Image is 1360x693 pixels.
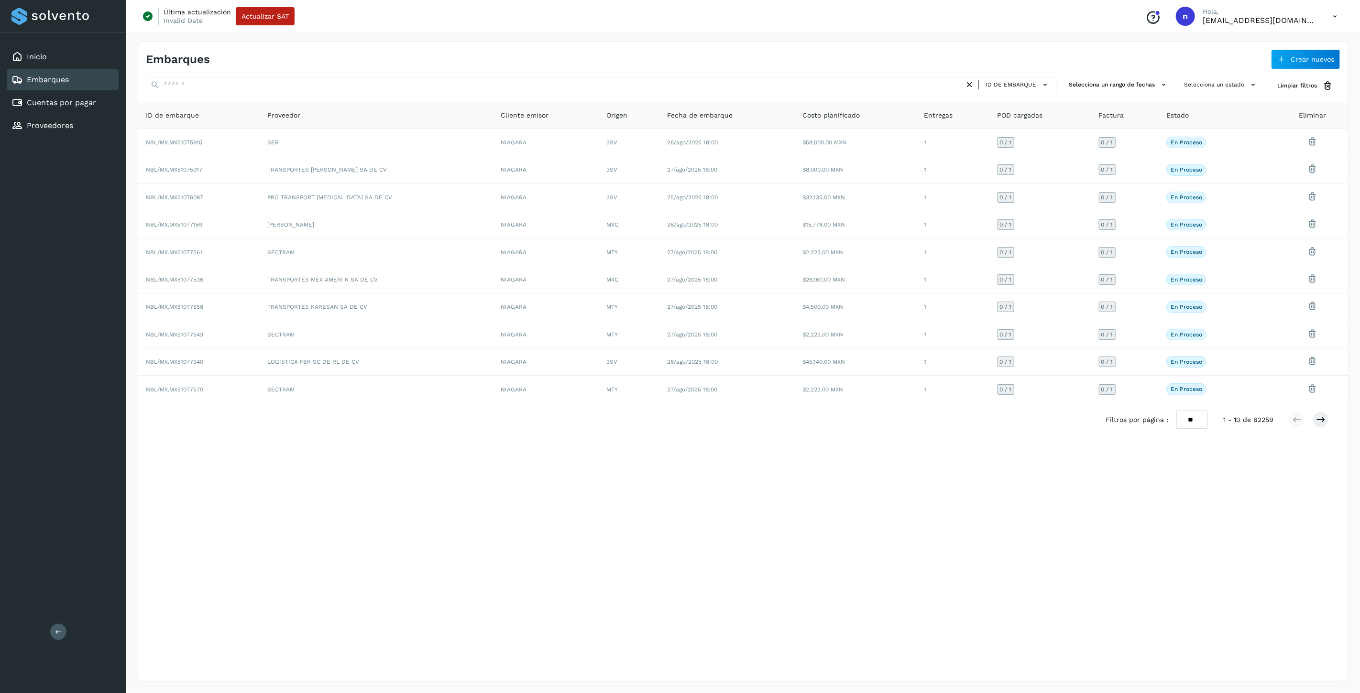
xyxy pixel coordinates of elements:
span: 0 / 1 [1000,359,1012,365]
td: NIAGARA [494,184,599,211]
span: Limpiar filtros [1277,81,1317,90]
a: Cuentas por pagar [27,98,96,107]
td: $15,778.00 MXN [795,211,916,238]
td: [PERSON_NAME] [260,211,494,238]
td: $26,160.00 MXN [795,266,916,293]
td: NIAGARA [494,211,599,238]
td: NIAGARA [494,321,599,348]
button: Limpiar filtros [1270,77,1340,95]
span: 27/ago/2025 18:00 [667,303,717,310]
span: 0 / 1 [1000,195,1012,200]
p: En proceso [1171,139,1202,146]
td: $2,223.00 MXN [795,376,916,402]
td: 3SV [599,129,659,156]
td: LOGISTICA FBR SC DE RL DE CV [260,348,494,376]
span: 0 / 1 [1101,222,1113,227]
td: NIAGARA [494,238,599,266]
a: Proveedores [27,121,73,130]
td: 3SV [599,184,659,211]
td: $45,140.00 MXN [795,348,916,376]
span: 0 / 1 [1101,304,1113,310]
span: 27/ago/2025 18:00 [667,166,717,173]
td: 1 [916,129,990,156]
button: ID de embarque [983,78,1053,92]
td: SECTRAM [260,321,494,348]
td: 1 [916,238,990,266]
span: Proveedor [267,110,300,120]
span: 26/ago/2025 18:00 [667,221,718,228]
td: TRANSPORTES KARESAN SA DE CV [260,293,494,321]
span: Crear nuevos [1291,56,1334,63]
td: 1 [916,321,990,348]
span: Filtros por página : [1106,415,1169,425]
div: Inicio [7,46,119,67]
p: En proceso [1171,331,1202,338]
p: En proceso [1171,358,1202,365]
span: 0 / 1 [1101,359,1113,365]
span: 0 / 1 [1000,249,1012,255]
td: $2,223.00 MXN [795,238,916,266]
span: Cliente emisor [501,110,549,120]
span: 26/ago/2025 18:00 [667,358,718,365]
button: Selecciona un estado [1180,77,1262,93]
div: Embarques [7,69,119,90]
span: 0 / 1 [1101,249,1113,255]
span: 27/ago/2025 18:00 [667,386,717,393]
span: 25/ago/2025 18:00 [667,194,718,201]
span: Factura [1099,110,1124,120]
span: 0 / 1 [1000,140,1012,145]
span: 26/ago/2025 18:00 [667,139,718,146]
button: Actualizar SAT [236,7,295,25]
td: MTY [599,238,659,266]
div: Proveedores [7,115,119,136]
td: NIAGARA [494,376,599,402]
a: Inicio [27,52,47,61]
span: 1 - 10 de 62259 [1223,415,1273,425]
td: TRANSPORTES MEX AMERI K SA DE CV [260,266,494,293]
span: NBL/MX.MX51075915 [146,139,202,146]
button: Crear nuevos [1271,49,1340,69]
p: En proceso [1171,249,1202,255]
td: 1 [916,348,990,376]
span: NBL/MX.MX51077340 [146,358,203,365]
td: 1 [916,293,990,321]
div: Cuentas por pagar [7,92,119,113]
span: 0 / 1 [1101,277,1113,282]
td: SECTRAM [260,238,494,266]
td: $2,223.00 MXN [795,321,916,348]
a: Embarques [27,75,69,84]
td: $4,500.00 MXN [795,293,916,321]
span: 0 / 1 [1000,387,1012,392]
td: MXC [599,211,659,238]
h4: Embarques [146,53,210,66]
p: En proceso [1171,303,1202,310]
span: 27/ago/2025 18:00 [667,331,717,338]
span: NBL/MX.MX51077561 [146,249,202,256]
p: En proceso [1171,194,1202,201]
p: Hola, [1203,8,1317,16]
span: NBL/MX.MX51076087 [146,194,203,201]
span: Fecha de embarque [667,110,733,120]
td: NIAGARA [494,156,599,184]
td: MXC [599,266,659,293]
span: NBL/MX.MX51077558 [146,303,203,310]
td: NIAGARA [494,293,599,321]
span: 0 / 1 [1000,332,1012,337]
span: NBL/MX.MX51077536 [146,276,203,283]
span: 0 / 1 [1101,167,1113,173]
td: TRANSPORTES [PERSON_NAME] SA DE CV [260,156,494,184]
span: 0 / 1 [1101,140,1113,145]
p: En proceso [1171,276,1202,283]
td: SECTRAM [260,376,494,402]
span: 0 / 1 [1000,277,1012,282]
td: $32,135.00 MXN [795,184,916,211]
span: 0 / 1 [1101,332,1113,337]
td: 3SV [599,156,659,184]
span: 0 / 1 [1101,387,1113,392]
td: NIAGARA [494,348,599,376]
span: NBL/MX.MX51077543 [146,331,203,338]
td: $58,000.00 MXN [795,129,916,156]
span: Actualizar SAT [241,13,289,20]
p: En proceso [1171,166,1202,173]
span: Entregas [924,110,953,120]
